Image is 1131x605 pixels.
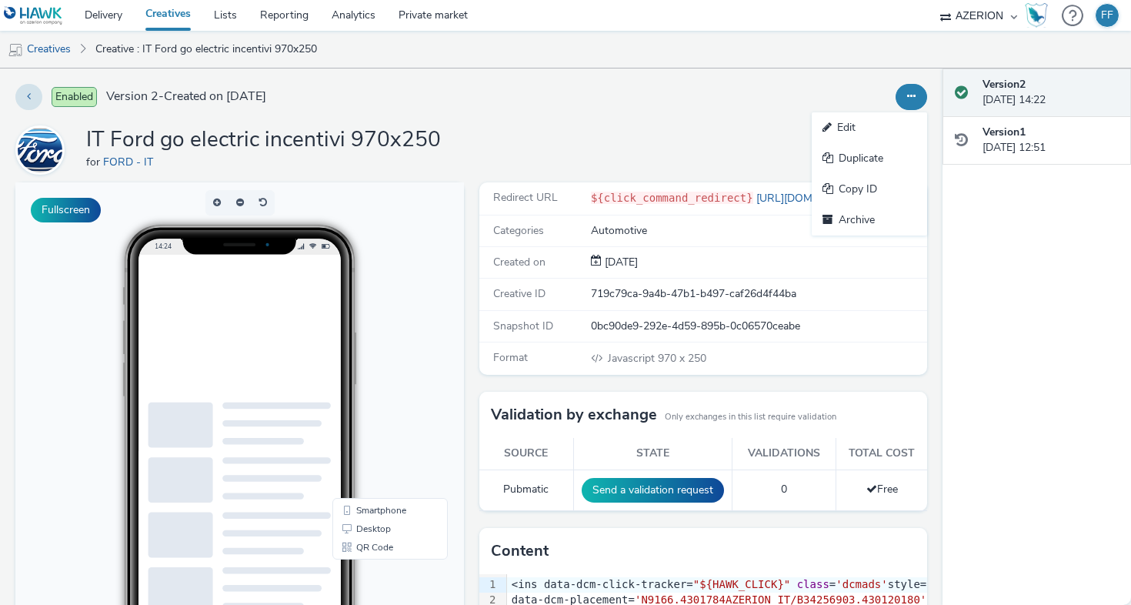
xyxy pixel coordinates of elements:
a: Archive [812,205,927,236]
li: QR Code [320,356,429,374]
span: Version 2 - Created on [DATE] [106,88,266,105]
th: State [574,438,732,470]
a: FORD - IT [15,142,71,157]
span: Redirect URL [493,190,558,205]
a: Edit [812,112,927,143]
div: 0bc90de9-292e-4d59-895b-0c06570ceabe [591,319,926,334]
span: 14:24 [139,59,156,68]
td: Pubmatic [479,470,574,510]
span: Format [493,350,528,365]
span: for [86,155,103,169]
img: FORD - IT [18,128,62,172]
strong: Version 2 [983,77,1026,92]
code: ${click_command_redirect} [591,192,753,204]
span: [DATE] [602,255,638,269]
div: 1 [479,577,499,593]
li: Smartphone [320,319,429,337]
a: FORD - IT [103,155,159,169]
span: Snapshot ID [493,319,553,333]
button: Fullscreen [31,198,101,222]
span: Javascript [608,351,658,366]
span: Enabled [52,87,97,107]
h3: Validation by exchange [491,403,657,426]
span: 0 [781,482,787,496]
th: Total cost [836,438,927,470]
strong: Version 1 [983,125,1026,139]
span: 'dcmads' [836,578,887,590]
span: 970 x 250 [606,351,706,366]
img: Hawk Academy [1025,3,1048,28]
span: Creative ID [493,286,545,301]
span: Desktop [341,342,375,351]
a: Creative : IT Ford go electric incentivi 970x250 [88,31,325,68]
h1: IT Ford go electric incentivi 970x250 [86,125,441,155]
th: Validations [732,438,836,470]
span: Categories [493,223,544,238]
button: Send a validation request [582,478,724,503]
span: Free [866,482,898,496]
a: Hawk Academy [1025,3,1054,28]
span: Smartphone [341,323,391,333]
span: QR Code [341,360,378,369]
div: Creation 01 October 2025, 12:51 [602,255,638,270]
a: Duplicate [812,143,927,174]
div: [DATE] 14:22 [983,77,1119,109]
img: undefined Logo [4,6,63,25]
a: [URL][DOMAIN_NAME] [753,191,876,206]
div: Automotive [591,223,926,239]
img: mobile [8,42,23,58]
div: [DATE] 12:51 [983,125,1119,156]
span: class [797,578,829,590]
div: 719c79ca-9a4b-47b1-b497-caf26d4f44ba [591,286,926,302]
li: Desktop [320,337,429,356]
span: Created on [493,255,545,269]
th: Source [479,438,574,470]
span: "${HAWK_CLICK}" [693,578,790,590]
small: Only exchanges in this list require validation [665,411,836,423]
h3: Content [491,540,549,563]
a: Copy ID [812,174,927,205]
div: FF [1101,4,1113,27]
